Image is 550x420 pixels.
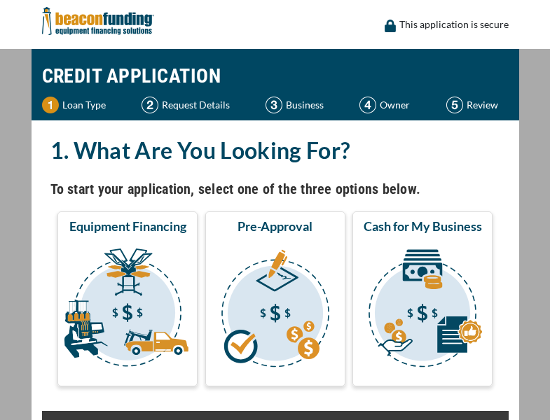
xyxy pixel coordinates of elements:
span: Pre-Approval [238,218,312,234]
h4: To start your application, select one of the three options below. [50,177,500,201]
img: Step 5 [446,97,463,113]
h1: CREDIT APPLICATION [42,56,509,97]
h2: 1. What Are You Looking For? [50,134,500,167]
img: Pre-Approval [208,240,343,380]
p: Request Details [162,97,230,113]
p: Loan Type [62,97,106,113]
img: Equipment Financing [60,240,195,380]
button: Cash for My Business [352,211,493,386]
img: lock icon to convery security [385,20,396,32]
img: Cash for My Business [355,240,490,380]
p: This application is secure [399,16,509,33]
img: Step 3 [266,97,282,113]
img: Step 4 [359,97,376,113]
span: Equipment Financing [69,218,186,234]
button: Pre-Approval [205,211,345,386]
img: Step 1 [42,97,59,113]
p: Owner [380,97,410,113]
p: Review [467,97,498,113]
p: Business [286,97,324,113]
span: Cash for My Business [364,218,482,234]
button: Equipment Financing [57,211,198,386]
img: Step 2 [142,97,158,113]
